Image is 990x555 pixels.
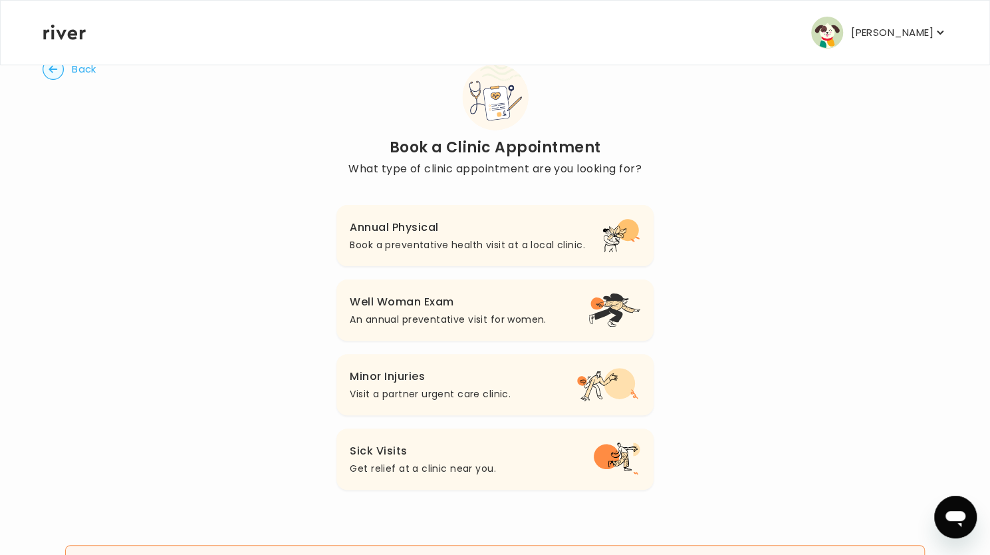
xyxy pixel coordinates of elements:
p: An annual preventative visit for women. [350,311,546,327]
p: Visit a partner urgent care clinic. [350,386,511,402]
p: What type of clinic appointment are you looking for? [348,160,642,178]
img: user avatar [811,17,843,49]
button: Annual PhysicalBook a preventative health visit at a local clinic. [336,205,653,266]
iframe: Button to launch messaging window, conversation in progress [934,496,977,538]
img: Book Clinic Appointment [462,64,529,130]
p: [PERSON_NAME] [851,23,933,42]
h3: Annual Physical [350,218,584,237]
button: Sick VisitsGet relief at a clinic near you. [336,429,653,490]
h3: Minor Injuries [350,367,511,386]
h2: Book a Clinic Appointment [348,138,642,157]
p: Book a preventative health visit at a local clinic. [350,237,584,253]
button: user avatar[PERSON_NAME] [811,17,947,49]
button: Back [43,59,96,80]
button: Minor InjuriesVisit a partner urgent care clinic. [336,354,653,415]
span: Back [72,60,96,79]
p: Get relief at a clinic near you. [350,461,495,476]
button: Well Woman ExamAn annual preventative visit for women. [336,279,653,341]
h3: Well Woman Exam [350,293,546,311]
h3: Sick Visits [350,442,495,461]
